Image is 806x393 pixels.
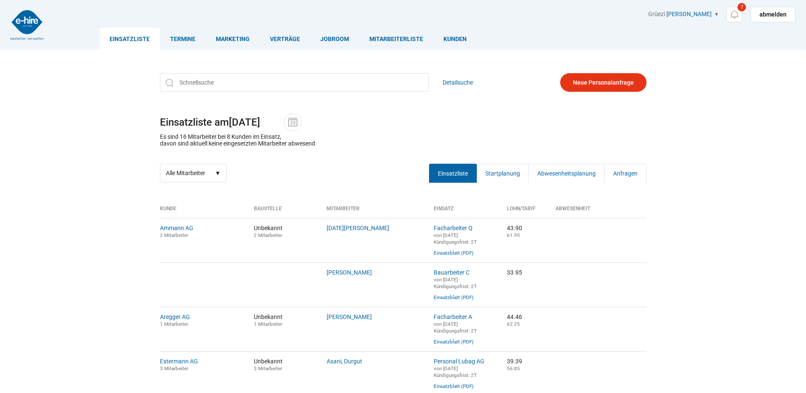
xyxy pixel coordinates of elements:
div: Grüezi [648,11,795,22]
small: 1 Mitarbeiter [160,321,188,327]
th: Lohn/Tarif [501,206,549,218]
span: Unbekannt [254,313,314,327]
a: Asani, Durgut [327,358,362,365]
a: Neue Personalanfrage [560,73,646,92]
small: 3 Mitarbeiter [254,366,282,371]
small: 2 Mitarbeiter [254,232,282,238]
a: Personal Lubag AG [434,358,484,365]
img: icon-notification.svg [729,9,740,20]
a: Facharbeiter Q [434,225,473,231]
th: Einsatz [427,206,501,218]
small: von [DATE] Kündigungsfrist: 2T [434,232,477,245]
a: Einsatzblatt (PDF) [434,294,473,300]
a: Verträge [260,27,310,50]
a: Kunden [433,27,477,50]
a: Aregger AG [160,313,190,320]
small: 2 Mitarbeiter [160,232,188,238]
a: abmelden [751,7,795,22]
a: [PERSON_NAME] [666,11,712,17]
h1: Einsatzliste am [160,113,646,131]
th: Baustelle [248,206,321,218]
a: Detailsuche [443,73,473,92]
th: Abwesenheit [549,206,646,218]
th: Kunde [160,206,248,218]
a: Einsatzblatt (PDF) [434,339,473,345]
a: Abwesenheitsplanung [528,164,605,183]
a: Termine [160,27,206,50]
a: [DATE][PERSON_NAME] [327,225,389,231]
span: 7 [737,3,746,11]
small: 61.95 [507,232,520,238]
a: 7 [726,7,742,22]
nobr: 39.39 [507,358,522,365]
small: 3 Mitarbeiter [160,366,188,371]
a: [PERSON_NAME] [327,269,372,276]
p: Es sind 16 Mitarbeiter bei 8 Kunden im Einsatz, davon sind aktuell keine eingesetzten Mitarbeiter... [160,133,315,147]
img: icon-date.svg [286,116,299,129]
nobr: 43.90 [507,225,522,231]
small: 56.85 [507,366,520,371]
nobr: 44.46 [507,313,522,320]
input: Schnellsuche [160,73,429,92]
nobr: 33.95 [507,269,522,276]
a: Einsatzblatt (PDF) [434,250,473,256]
a: Startplanung [476,164,529,183]
small: 62.25 [507,321,520,327]
a: Estermann AG [160,358,198,365]
a: [PERSON_NAME] [327,313,372,320]
th: Mitarbeiter [320,206,427,218]
small: von [DATE] Kündigungsfrist: 2T [434,366,477,378]
small: von [DATE] Kündigungsfrist: 2T [434,277,477,289]
a: Mitarbeiterliste [359,27,433,50]
span: Unbekannt [254,358,314,371]
img: logo2.png [11,10,44,40]
a: Facharbeiter A [434,313,472,320]
a: Marketing [206,27,260,50]
small: 1 Mitarbeiter [254,321,282,327]
a: Einsatzliste [99,27,160,50]
span: Unbekannt [254,225,314,238]
small: von [DATE] Kündigungsfrist: 2T [434,321,477,334]
a: Einsatzblatt (PDF) [434,383,473,389]
a: Einsatzliste [429,164,477,183]
a: Jobroom [310,27,359,50]
a: Anfragen [604,164,646,183]
a: Ammann AG [160,225,193,231]
a: Bauarbeiter C [434,269,470,276]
